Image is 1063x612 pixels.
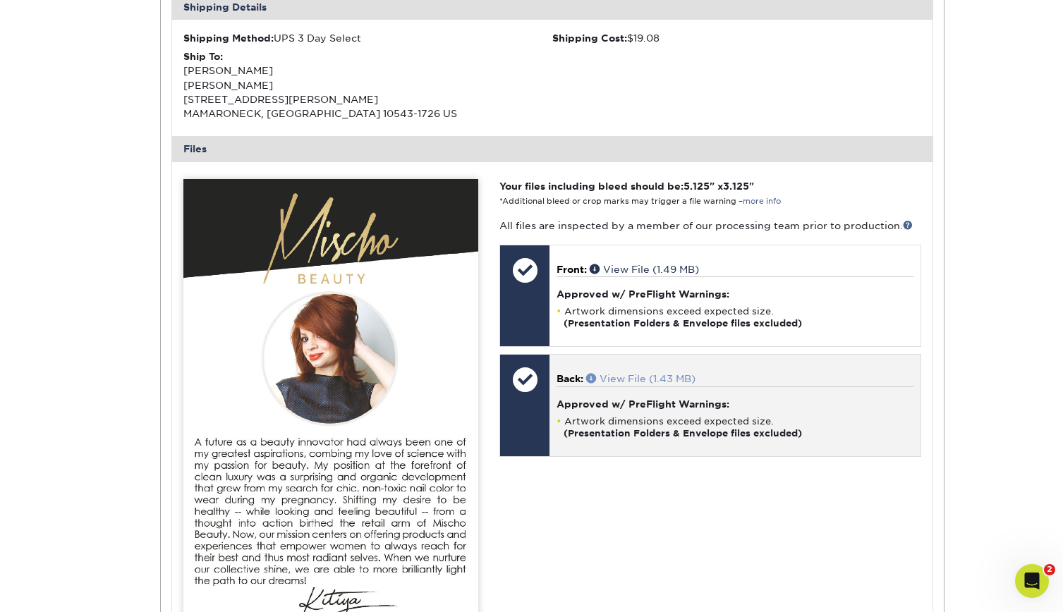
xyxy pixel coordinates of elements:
iframe: Google Customer Reviews [947,574,1063,612]
strong: (Presentation Folders & Envelope files excluded) [564,428,802,439]
h4: Approved w/ PreFlight Warnings: [557,398,913,410]
div: UPS 3 Day Select [183,31,552,45]
div: $19.08 [552,31,921,45]
a: more info [743,197,781,206]
li: Artwork dimensions exceed expected size. [557,305,913,329]
iframe: Intercom live chat [1015,564,1049,598]
strong: Ship To: [183,51,223,62]
span: Front: [557,264,587,275]
a: View File (1.49 MB) [590,264,699,275]
span: Back: [557,373,583,384]
strong: Shipping Method: [183,32,274,44]
small: *Additional bleed or crop marks may trigger a file warning – [499,197,781,206]
p: All files are inspected by a member of our processing team prior to production. [499,219,921,233]
div: Files [172,136,933,161]
span: 2 [1044,564,1055,575]
span: 5.125 [684,180,710,192]
strong: (Presentation Folders & Envelope files excluded) [564,318,802,329]
strong: Your files including bleed should be: " x " [499,180,754,192]
li: Artwork dimensions exceed expected size. [557,415,913,439]
div: [PERSON_NAME] [PERSON_NAME] [STREET_ADDRESS][PERSON_NAME] MAMARONECK, [GEOGRAPHIC_DATA] 10543-172... [183,49,552,121]
strong: Shipping Cost: [552,32,627,44]
a: View File (1.43 MB) [586,373,695,384]
span: 3.125 [723,180,749,192]
h4: Approved w/ PreFlight Warnings: [557,288,913,300]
